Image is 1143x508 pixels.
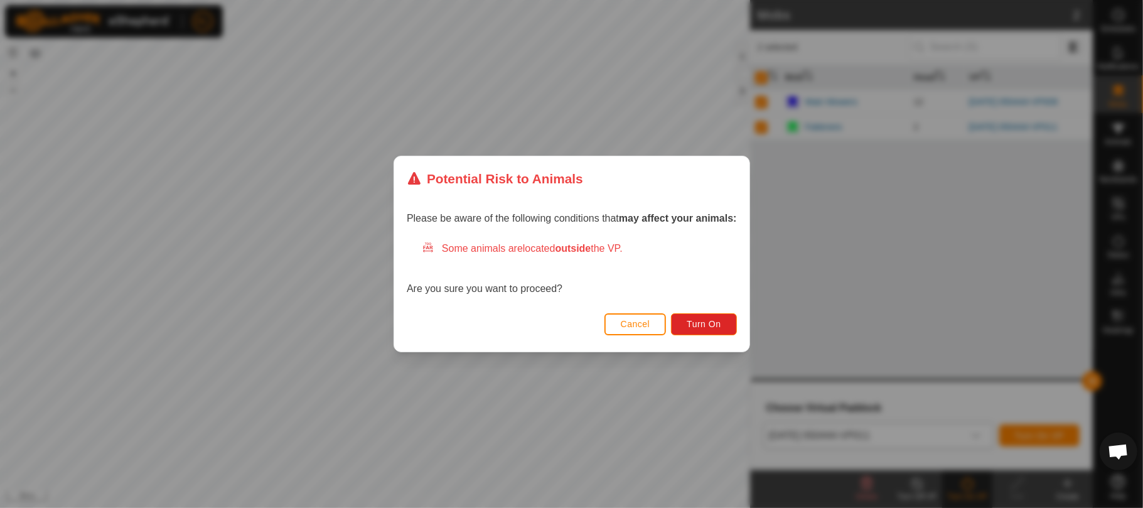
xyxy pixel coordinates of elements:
a: Open chat [1100,433,1137,470]
div: Potential Risk to Animals [407,169,583,188]
div: Are you sure you want to proceed? [407,241,737,296]
button: Turn On [671,313,736,335]
span: located the VP. [523,243,623,254]
div: Some animals are [422,241,737,256]
strong: outside [555,243,591,254]
strong: may affect your animals: [619,213,737,224]
span: Cancel [620,319,650,329]
span: Please be aware of the following conditions that [407,213,737,224]
button: Cancel [604,313,666,335]
span: Turn On [687,319,721,329]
